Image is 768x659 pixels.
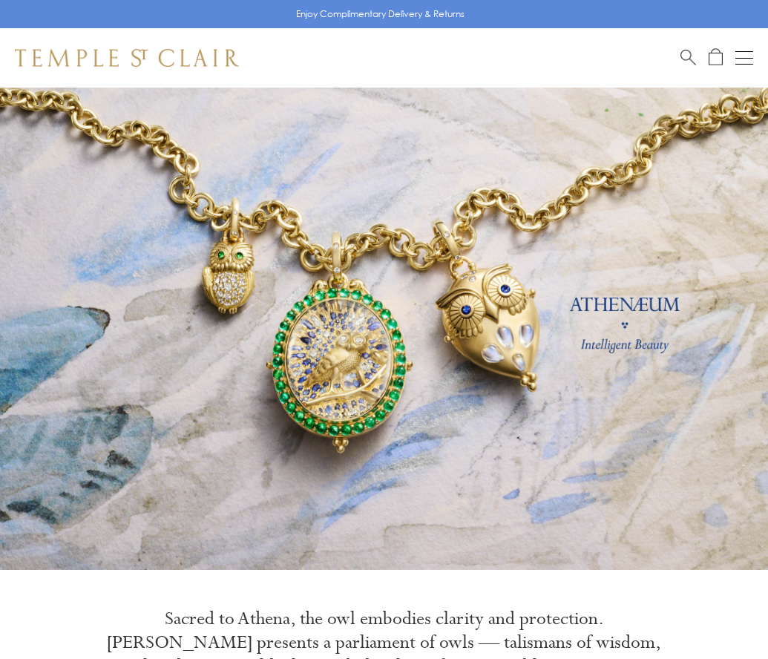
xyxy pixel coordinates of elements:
p: Enjoy Complimentary Delivery & Returns [296,7,465,22]
button: Open navigation [735,49,753,67]
a: Open Shopping Bag [709,48,723,67]
a: Search [680,48,696,67]
img: Temple St. Clair [15,49,239,67]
